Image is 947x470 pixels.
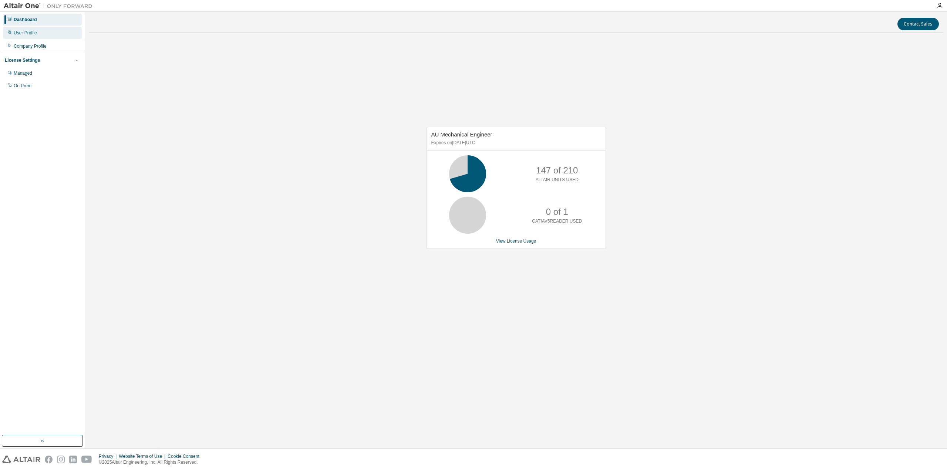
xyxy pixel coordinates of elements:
div: Dashboard [14,17,37,23]
div: Cookie Consent [168,453,203,459]
div: License Settings [5,57,40,63]
p: 0 of 1 [546,206,568,218]
button: Contact Sales [897,18,939,30]
img: altair_logo.svg [2,456,40,463]
img: youtube.svg [81,456,92,463]
img: linkedin.svg [69,456,77,463]
div: Website Terms of Use [119,453,168,459]
p: CATIAV5READER USED [532,218,582,224]
div: Privacy [99,453,119,459]
p: ALTAIR UNITS USED [536,177,579,183]
img: instagram.svg [57,456,65,463]
p: Expires on [DATE] UTC [431,140,599,146]
div: User Profile [14,30,37,36]
span: AU Mechanical Engineer [431,131,492,138]
div: Company Profile [14,43,47,49]
div: Managed [14,70,32,76]
div: On Prem [14,83,31,89]
a: View License Usage [496,239,536,244]
p: © 2025 Altair Engineering, Inc. All Rights Reserved. [99,459,204,466]
p: 147 of 210 [536,164,578,177]
img: facebook.svg [45,456,53,463]
img: Altair One [4,2,96,10]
